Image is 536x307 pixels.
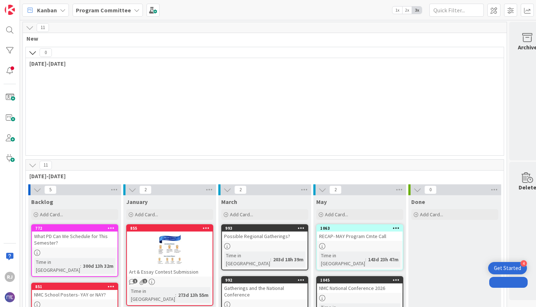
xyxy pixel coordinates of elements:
div: 4 [520,260,527,267]
div: 1045 [317,277,403,283]
span: 11 [40,161,52,169]
b: Program Committee [76,7,131,14]
div: 203d 18h 39m [271,255,305,263]
div: Time in [GEOGRAPHIC_DATA] [34,258,80,274]
span: March [221,198,237,205]
span: Add Card... [40,211,63,218]
div: Time in [GEOGRAPHIC_DATA] [129,287,175,303]
span: 2024-2025 [29,172,495,180]
span: Kanban [37,6,57,15]
span: 11 [37,23,49,32]
div: 993 [225,226,308,231]
span: 2 [234,185,247,194]
div: 993Possible Regional Gatherings? [222,225,308,241]
span: 1x [392,7,402,14]
span: May [316,198,327,205]
span: 2025-2026 [29,60,495,67]
div: Get Started [494,265,521,272]
div: 992 [225,278,308,283]
div: 1045 [320,278,403,283]
div: 851NMC School Posters- YAY or NAY? [32,283,117,299]
div: 855Art & Essay Contest Submission [127,225,213,277]
div: What PD Can We Schedule for This Semester? [32,232,117,247]
span: 1 [133,279,137,283]
div: 1063 [317,225,403,232]
div: Gatherings and the National Conference [222,283,308,299]
span: Add Card... [135,211,158,218]
div: 993 [222,225,308,232]
span: : [270,255,271,263]
span: 0 [40,48,52,57]
div: Time in [GEOGRAPHIC_DATA] [319,251,365,267]
div: 855 [130,226,213,231]
div: 851 [35,284,117,289]
span: Add Card... [325,211,348,218]
div: 772 [32,225,117,232]
div: 1063 [320,226,403,231]
div: Art & Essay Contest Submission [127,267,213,277]
input: Quick Filter... [429,4,484,17]
div: 851 [32,283,117,290]
div: RECAP- MAY Program Cmte Call [317,232,403,241]
div: Time in [GEOGRAPHIC_DATA] [224,251,270,267]
span: : [365,255,366,263]
img: avatar [5,292,15,302]
span: 3x [412,7,422,14]
div: RJ [5,272,15,282]
span: 0 [424,185,437,194]
span: Add Card... [230,211,253,218]
div: 273d 13h 55m [176,291,210,299]
span: Add Card... [420,211,443,218]
div: Possible Regional Gatherings? [222,232,308,241]
div: 772 [35,226,117,231]
span: 2 [329,185,342,194]
span: New [26,35,498,42]
div: 1045NMC National Conference 2026 [317,277,403,293]
div: NMC School Posters- YAY or NAY? [32,290,117,299]
span: January [126,198,148,205]
div: Open Get Started checklist, remaining modules: 4 [488,262,527,274]
div: 992Gatherings and the National Conference [222,277,308,299]
span: 5 [44,185,57,194]
div: 992 [222,277,308,283]
div: NMC National Conference 2026 [317,283,403,293]
div: 1063RECAP- MAY Program Cmte Call [317,225,403,241]
span: 2x [402,7,412,14]
span: Done [411,198,425,205]
span: : [175,291,176,299]
span: Backlog [31,198,53,205]
span: : [80,262,81,270]
div: 300d 13h 32m [81,262,115,270]
img: Visit kanbanzone.com [5,5,15,15]
span: 1 [143,279,147,283]
div: 855 [127,225,213,232]
span: 2 [139,185,152,194]
div: 772What PD Can We Schedule for This Semester? [32,225,117,247]
div: 143d 23h 47m [366,255,400,263]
